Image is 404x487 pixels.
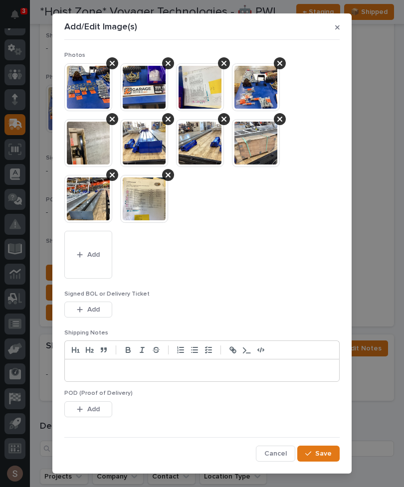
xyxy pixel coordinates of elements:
span: Add [87,250,100,259]
span: Add [87,305,100,314]
span: Signed BOL or Delivery Ticket [64,291,150,297]
button: Save [297,446,340,462]
button: Add [64,231,112,279]
span: Shipping Notes [64,330,108,336]
button: Add [64,302,112,318]
button: Add [64,401,112,417]
span: Photos [64,52,85,58]
span: Save [315,449,332,458]
span: Cancel [264,449,287,458]
button: Cancel [256,446,295,462]
span: POD (Proof of Delivery) [64,390,133,396]
p: Add/Edit Image(s) [64,22,137,33]
span: Add [87,405,100,414]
